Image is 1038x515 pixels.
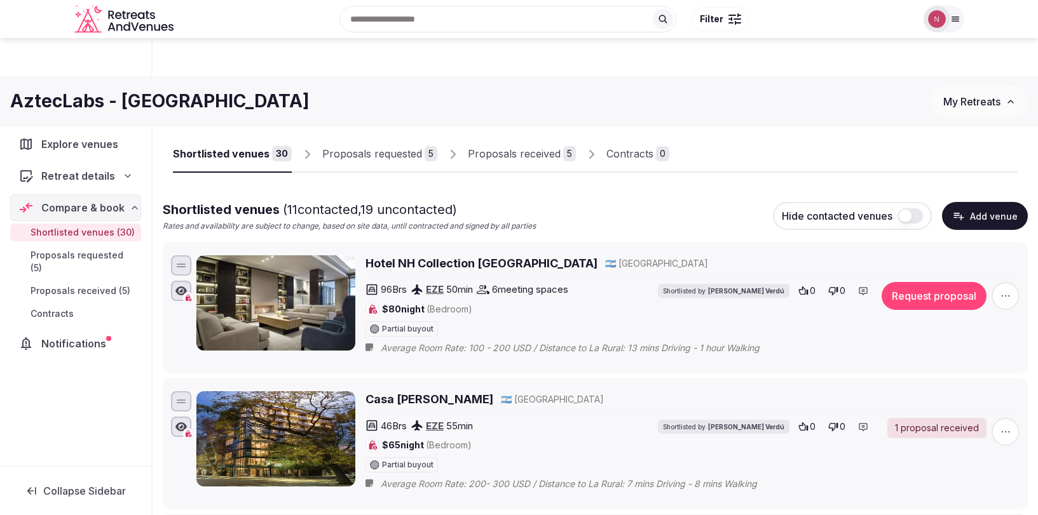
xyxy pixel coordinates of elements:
span: 6 meeting spaces [492,283,568,296]
a: Visit the homepage [74,5,176,34]
span: [PERSON_NAME] Verdú [708,422,784,431]
span: 🇦🇷 [605,258,616,269]
span: 50 min [446,283,473,296]
span: 0 [810,420,816,433]
span: Partial buyout [382,325,434,333]
span: 96 Brs [381,283,407,296]
span: $65 night [382,439,472,451]
span: Shortlisted venues [163,202,457,217]
span: Shortlisted venues (30) [31,226,135,239]
button: 🇦🇷 [501,393,512,406]
a: EZE [426,283,444,295]
p: Rates and availability are subject to change, based on site data, until contracted and signed by ... [163,221,536,232]
div: Proposals requested [322,146,422,161]
div: Shortlisted by [658,284,789,298]
button: 0 [795,282,819,300]
span: Partial buyout [382,461,434,469]
div: Shortlisted venues [173,146,270,161]
a: Notifications [10,330,141,357]
span: Proposals received (5) [31,284,130,297]
img: Nathalia Bilotti [928,10,946,28]
a: Casa [PERSON_NAME] [365,391,493,407]
span: [GEOGRAPHIC_DATA] [618,257,708,270]
div: 30 [272,146,292,161]
div: Proposals received [468,146,561,161]
a: Contracts [10,305,141,323]
svg: Retreats and Venues company logo [74,5,176,34]
div: 5 [563,146,576,161]
span: 0 [840,420,845,433]
span: 0 [810,284,816,297]
span: $80 night [382,303,472,316]
button: 0 [824,418,849,436]
a: Shortlisted venues30 [173,136,292,173]
img: Hotel NH Collection Buenos Aires Crillón [196,255,355,351]
img: Casa Joseph [196,391,355,486]
span: Average Room Rate: 200- 300 USD / Distance to La Rural: 7 mins Driving - 8 mins Walking [381,478,782,490]
div: Contracts [606,146,653,161]
a: Explore venues [10,131,141,157]
div: Shortlisted by [658,420,789,434]
span: 🇦🇷 [501,394,512,405]
span: Contracts [31,307,74,320]
span: ( 11 contacted, 19 uncontacted) [283,202,457,217]
span: Hide contacted venues [782,210,892,222]
button: Collapse Sidebar [10,477,141,505]
span: 55 min [446,419,473,432]
button: My Retreats [931,86,1028,117]
h1: AztecLabs - [GEOGRAPHIC_DATA] [10,89,310,114]
a: Shortlisted venues (30) [10,224,141,241]
span: Explore venues [41,137,123,152]
a: Proposals requested5 [322,136,437,173]
span: Filter [700,13,723,25]
button: Request proposal [882,282,987,310]
span: Compare & book [41,200,125,215]
a: Hotel NH Collection [GEOGRAPHIC_DATA] [365,255,598,271]
button: Filter [692,7,749,31]
button: 🇦🇷 [605,257,616,270]
div: 0 [656,146,669,161]
span: (Bedroom) [427,304,472,314]
button: 0 [824,282,849,300]
span: (Bedroom) [426,439,472,450]
a: Proposals received5 [468,136,576,173]
span: 0 [840,284,845,297]
button: Add venue [942,202,1028,230]
a: Proposals requested (5) [10,246,141,277]
a: Contracts0 [606,136,669,173]
a: 1 proposal received [887,418,987,438]
span: [PERSON_NAME] Verdú [708,286,784,295]
span: 46 Brs [381,419,407,432]
span: Proposals requested (5) [31,249,136,274]
span: Notifications [41,336,111,351]
a: Proposals received (5) [10,282,141,300]
div: 5 [425,146,437,161]
a: EZE [426,420,444,432]
button: 0 [795,418,819,436]
span: Average Room Rate: 100 - 200 USD / Distance to La Rural: 13 mins Driving - 1 hour Walking [381,342,785,354]
span: Collapse Sidebar [43,485,126,497]
span: My Retreats [943,95,1000,108]
span: Retreat details [41,168,115,184]
span: [GEOGRAPHIC_DATA] [514,393,604,406]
